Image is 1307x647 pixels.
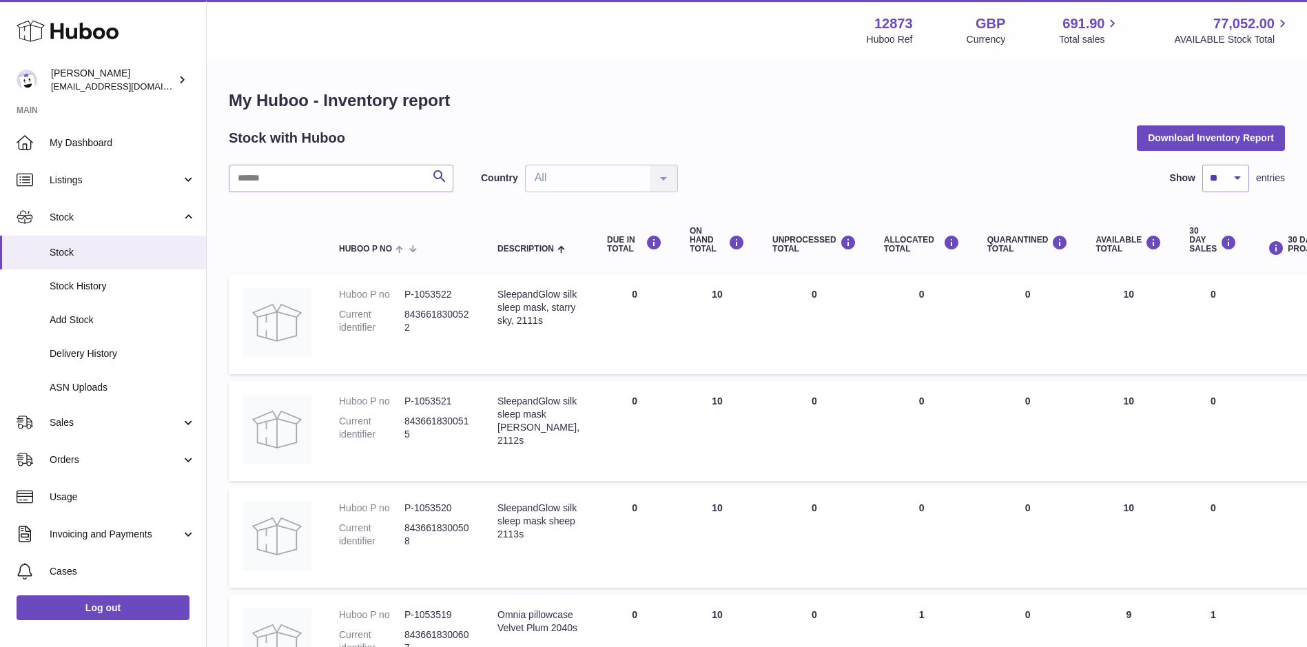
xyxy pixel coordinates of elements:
td: 0 [870,488,974,588]
td: 0 [759,274,870,374]
td: 0 [759,488,870,588]
td: 0 [593,381,676,481]
dt: Current identifier [339,522,404,548]
td: 0 [1175,488,1251,588]
td: 10 [676,488,759,588]
a: 691.90 Total sales [1059,14,1120,46]
dd: 8436618300515 [404,415,470,441]
a: 77,052.00 AVAILABLE Stock Total [1174,14,1290,46]
div: AVAILABLE Total [1095,235,1162,254]
div: Huboo Ref [867,33,913,46]
span: 0 [1025,502,1031,513]
td: 0 [870,381,974,481]
div: SleepandGlow silk sleep mask sheep 2113s [497,502,579,541]
dd: P-1053522 [404,288,470,301]
dt: Huboo P no [339,502,404,515]
span: Usage [50,491,196,504]
dd: 8436618300522 [404,308,470,334]
img: product image [243,395,311,464]
td: 0 [870,274,974,374]
span: Orders [50,453,181,466]
span: Cases [50,565,196,578]
span: Total sales [1059,33,1120,46]
div: QUARANTINED Total [987,235,1069,254]
span: 0 [1025,609,1031,620]
img: product image [243,288,311,357]
span: Sales [50,416,181,429]
span: 0 [1025,396,1031,407]
span: 691.90 [1062,14,1104,33]
span: [EMAIL_ADDRESS][DOMAIN_NAME] [51,81,203,92]
td: 0 [593,274,676,374]
div: Currency [967,33,1006,46]
div: UNPROCESSED Total [772,235,856,254]
dd: P-1053520 [404,502,470,515]
h1: My Huboo - Inventory report [229,90,1285,112]
div: SleepandGlow silk sleep mask [PERSON_NAME], 2112s [497,395,579,447]
dd: 8436618300508 [404,522,470,548]
td: 0 [593,488,676,588]
span: Add Stock [50,314,196,327]
button: Download Inventory Report [1137,125,1285,150]
a: Log out [17,595,189,620]
span: 77,052.00 [1213,14,1275,33]
dt: Current identifier [339,415,404,441]
td: 0 [1175,274,1251,374]
span: My Dashboard [50,136,196,150]
span: ASN Uploads [50,381,196,394]
div: SleepandGlow silk sleep mask, starry sky, 2111s [497,288,579,327]
dt: Current identifier [339,308,404,334]
dt: Huboo P no [339,395,404,408]
dt: Huboo P no [339,608,404,622]
dd: P-1053519 [404,608,470,622]
span: Stock History [50,280,196,293]
strong: GBP [976,14,1005,33]
div: ON HAND Total [690,227,745,254]
div: ALLOCATED Total [884,235,960,254]
label: Country [481,172,518,185]
td: 10 [1082,381,1175,481]
span: 0 [1025,289,1031,300]
span: Stock [50,246,196,259]
span: Stock [50,211,181,224]
td: 10 [1082,274,1175,374]
span: entries [1256,172,1285,185]
img: product image [243,502,311,571]
label: Show [1170,172,1195,185]
span: AVAILABLE Stock Total [1174,33,1290,46]
td: 0 [1175,381,1251,481]
dd: P-1053521 [404,395,470,408]
strong: 12873 [874,14,913,33]
td: 10 [676,274,759,374]
span: Listings [50,174,181,187]
span: Delivery History [50,347,196,360]
span: Invoicing and Payments [50,528,181,541]
td: 10 [1082,488,1175,588]
div: Omnia pillowcase Velvet Plum 2040s [497,608,579,635]
div: [PERSON_NAME] [51,67,175,93]
img: internalAdmin-12873@internal.huboo.com [17,70,37,90]
td: 10 [676,381,759,481]
span: Huboo P no [339,245,392,254]
td: 0 [759,381,870,481]
div: 30 DAY SALES [1189,227,1237,254]
dt: Huboo P no [339,288,404,301]
div: DUE IN TOTAL [607,235,662,254]
span: Description [497,245,554,254]
h2: Stock with Huboo [229,129,345,147]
